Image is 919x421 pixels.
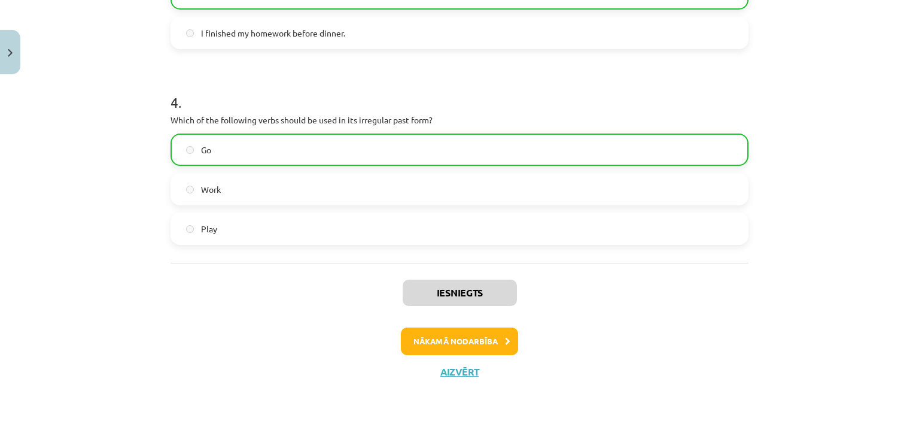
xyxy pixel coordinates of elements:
[201,183,221,196] span: Work
[171,73,748,110] h1: 4 .
[186,29,194,37] input: I finished my homework before dinner.
[171,114,748,126] p: Which of the following verbs should be used in its irregular past form?
[186,146,194,154] input: Go
[403,280,517,306] button: Iesniegts
[201,27,345,40] span: I finished my homework before dinner.
[401,328,518,355] button: Nākamā nodarbība
[186,225,194,233] input: Play
[437,366,482,378] button: Aizvērt
[186,186,194,193] input: Work
[201,144,211,156] span: Go
[201,223,217,235] span: Play
[8,49,13,57] img: icon-close-lesson-0947bae3869378f0d4975bcd49f059093ad1ed9edebbc8119c70593378902aed.svg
